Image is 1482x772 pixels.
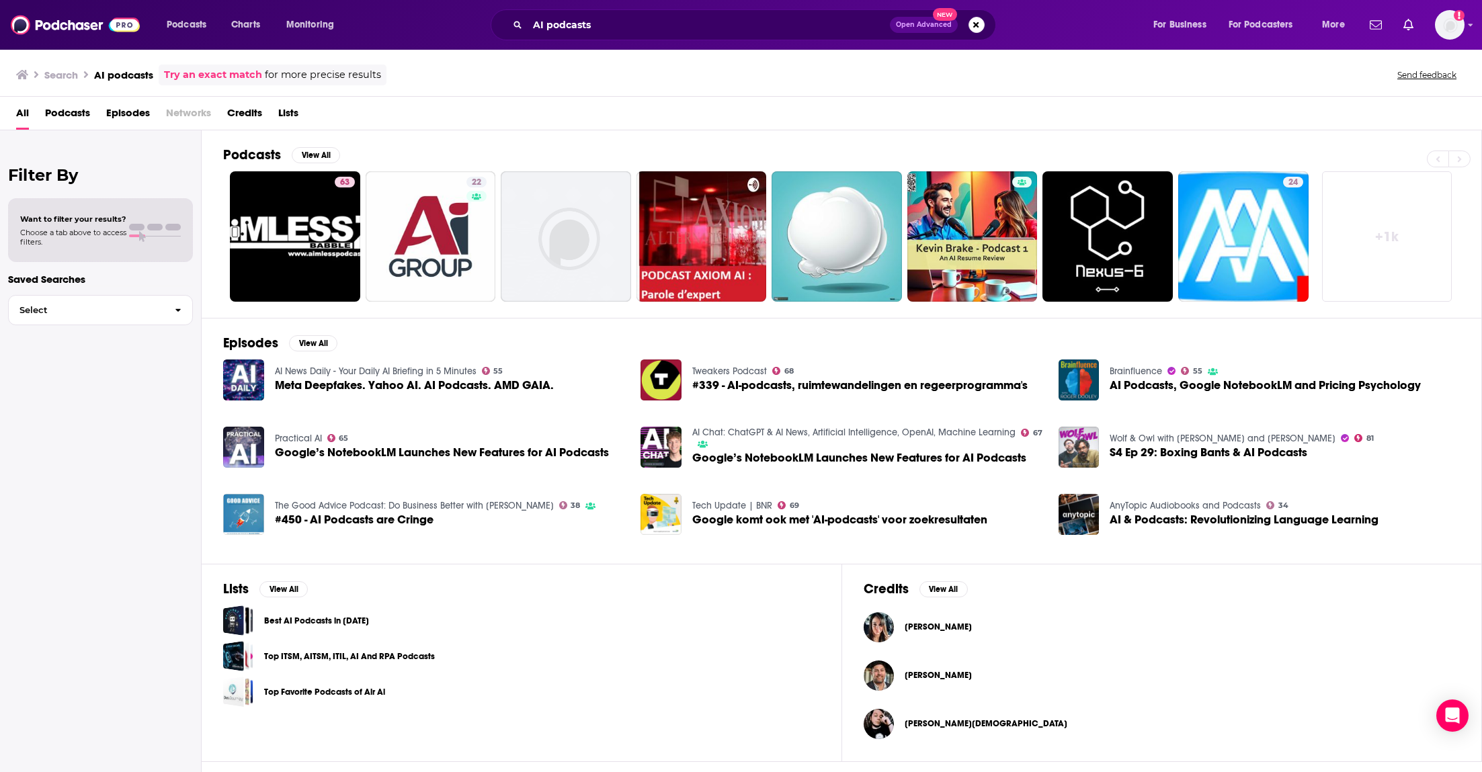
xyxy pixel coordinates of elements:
[1110,447,1307,458] a: S4 Ep 29: Boxing Bants & AI Podcasts
[264,685,385,699] a: Top Favorite Podcasts of Air Ai
[692,514,987,525] a: Google komt ook met 'AI-podcasts' voor zoekresultaten
[45,102,90,130] a: Podcasts
[1059,359,1100,400] a: AI Podcasts, Google NotebookLM and Pricing Psychology
[223,427,264,468] img: Google’s NotebookLM Launches New Features for AI Podcasts
[264,613,369,628] a: Best AI Podcasts in [DATE]
[275,514,434,525] a: #450 - AI Podcasts are Cringe
[223,335,337,351] a: EpisodesView All
[1266,501,1288,509] a: 34
[641,494,682,535] img: Google komt ook met 'AI-podcasts' voor zoekresultaten
[223,641,253,671] a: Top ITSM, AITSM, ITIL, AI And RPA Podcasts
[1181,367,1202,375] a: 55
[778,501,799,509] a: 69
[223,605,253,636] a: Best AI Podcasts in 2023
[166,102,211,130] span: Networks
[1364,13,1387,36] a: Show notifications dropdown
[16,102,29,130] a: All
[1144,14,1223,36] button: open menu
[1059,494,1100,535] img: AI & Podcasts: Revolutionizing Language Learning
[366,171,496,302] a: 22
[864,581,968,597] a: CreditsView All
[275,380,554,391] span: Meta Deepfakes. Yahoo AI. AI Podcasts. AMD GAIA.
[223,146,340,163] a: PodcastsView All
[277,14,352,36] button: open menu
[223,146,281,163] h2: Podcasts
[864,605,1460,648] button: Aimee KnightAimee Knight
[286,15,334,34] span: Monitoring
[264,649,435,664] a: Top ITSM, AITSM, ITIL, AI And RPA Podcasts
[222,14,268,36] a: Charts
[340,176,349,189] span: 63
[167,15,206,34] span: Podcasts
[905,670,972,681] span: [PERSON_NAME]
[1398,13,1419,36] a: Show notifications dropdown
[466,177,487,187] a: 22
[1220,14,1313,36] button: open menu
[692,366,767,377] a: Tweakers Podcast
[9,306,164,314] span: Select
[864,709,894,739] img: Tiago Messias
[1278,503,1288,509] span: 34
[864,612,894,642] img: Aimee Knight
[692,427,1016,438] a: AI Chat: ChatGPT & AI News, Artificial Intelligence, OpenAI, Machine Learning
[1322,15,1345,34] span: More
[327,434,349,442] a: 65
[223,677,253,707] a: Top Favorite Podcasts of Air Ai
[1110,433,1335,444] a: Wolf & Owl with Romesh Ranganathan and Tom Davis
[864,654,1460,697] button: Graeme KlassGraeme Klass
[641,359,682,400] img: #339 - AI-podcasts, ruimtewandelingen en regeerprogramma's
[933,8,957,21] span: New
[772,367,794,375] a: 68
[1313,14,1362,36] button: open menu
[1229,15,1293,34] span: For Podcasters
[231,15,260,34] span: Charts
[864,581,909,597] h2: Credits
[1059,427,1100,468] img: S4 Ep 29: Boxing Bants & AI Podcasts
[223,581,308,597] a: ListsView All
[864,660,894,691] img: Graeme Klass
[1110,514,1378,525] a: AI & Podcasts: Revolutionizing Language Learning
[223,581,249,597] h2: Lists
[157,14,224,36] button: open menu
[896,22,952,28] span: Open Advanced
[1153,15,1206,34] span: For Business
[571,503,580,509] span: 38
[919,581,968,597] button: View All
[641,427,682,468] img: Google’s NotebookLM Launches New Features for AI Podcasts
[8,165,193,185] h2: Filter By
[528,14,890,36] input: Search podcasts, credits, & more...
[289,335,337,351] button: View All
[227,102,262,130] a: Credits
[1110,366,1162,377] a: Brainfluence
[472,176,481,189] span: 22
[1283,177,1303,187] a: 24
[106,102,150,130] a: Episodes
[1435,10,1465,40] span: Logged in as carolinebresler
[1178,171,1309,302] a: 24
[1033,430,1042,436] span: 67
[275,447,609,458] a: Google’s NotebookLM Launches New Features for AI Podcasts
[905,718,1067,729] span: [PERSON_NAME][DEMOGRAPHIC_DATA]
[94,69,153,81] h3: AI podcasts
[223,494,264,535] img: #450 - AI Podcasts are Cringe
[905,670,972,681] a: Graeme Klass
[8,295,193,325] button: Select
[790,503,799,509] span: 69
[905,718,1067,729] a: Tiago Messias
[339,435,348,441] span: 65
